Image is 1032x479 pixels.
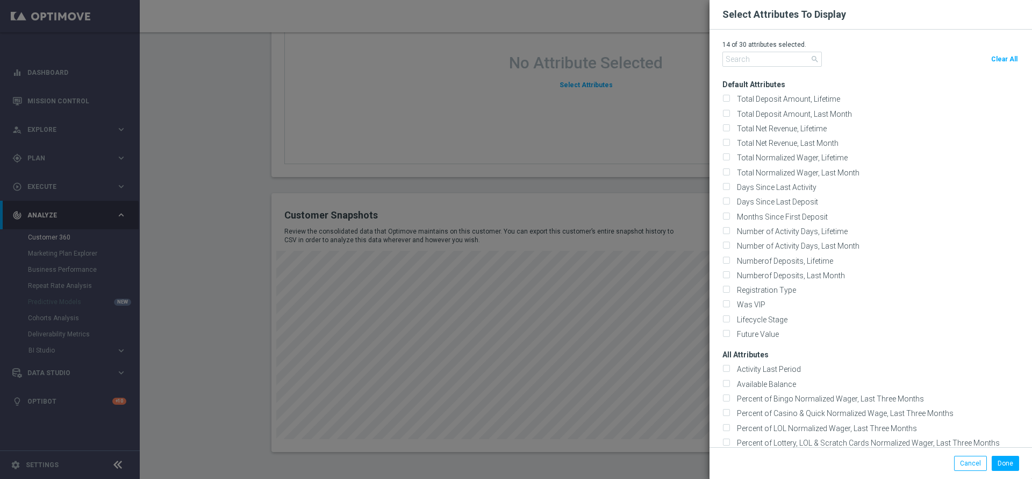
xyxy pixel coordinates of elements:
label: Registration Type [733,285,796,295]
label: Days Since Last Activity [733,182,816,192]
label: Numberof Deposits, Lifetime [733,256,833,266]
label: Was VIP [733,300,765,309]
label: Total Normalized Wager, Lifetime [733,153,848,163]
label: Total Net Revenue, Lifetime [733,124,827,133]
h2: Select Attributes To Display [722,8,846,21]
label: Number of Activity Days, Last Month [733,241,859,251]
label: Percent of Lottery, LOL & Scratch Cards Normalized Wager, Last Three Months [733,438,1000,448]
label: Percent of Casino & Quick Normalized Wage, Last Three Months [733,408,954,418]
button: Clear All [990,52,1019,67]
button: Cancel [954,456,987,471]
h3: Default Attributes [722,71,1032,89]
label: Lifecycle Stage [733,315,787,325]
p: 14 of 30 attributes selected. [722,40,1019,49]
button: Done [992,456,1019,471]
label: Months Since First Deposit [733,212,828,222]
label: Total Net Revenue, Last Month [733,138,838,148]
label: Percent of Bingo Normalized Wager, Last Three Months [733,394,924,404]
label: Activity Last Period [733,364,801,374]
label: Future Value [733,329,779,339]
label: Total Normalized Wager, Last Month [733,168,859,178]
label: Number of Activity Days, Lifetime [733,227,848,236]
input: Search [722,52,822,67]
label: Numberof Deposits, Last Month [733,271,845,280]
h3: All Attributes [722,341,1032,360]
span: Clear All [991,55,1017,63]
label: Days Since Last Deposit [733,197,818,207]
label: Total Deposit Amount, Last Month [733,109,852,119]
label: Available Balance [733,379,796,389]
label: Total Deposit Amount, Lifetime [733,94,840,104]
span: search [811,55,819,64]
label: Percent of LOL Normalized Wager, Last Three Months [733,424,917,433]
